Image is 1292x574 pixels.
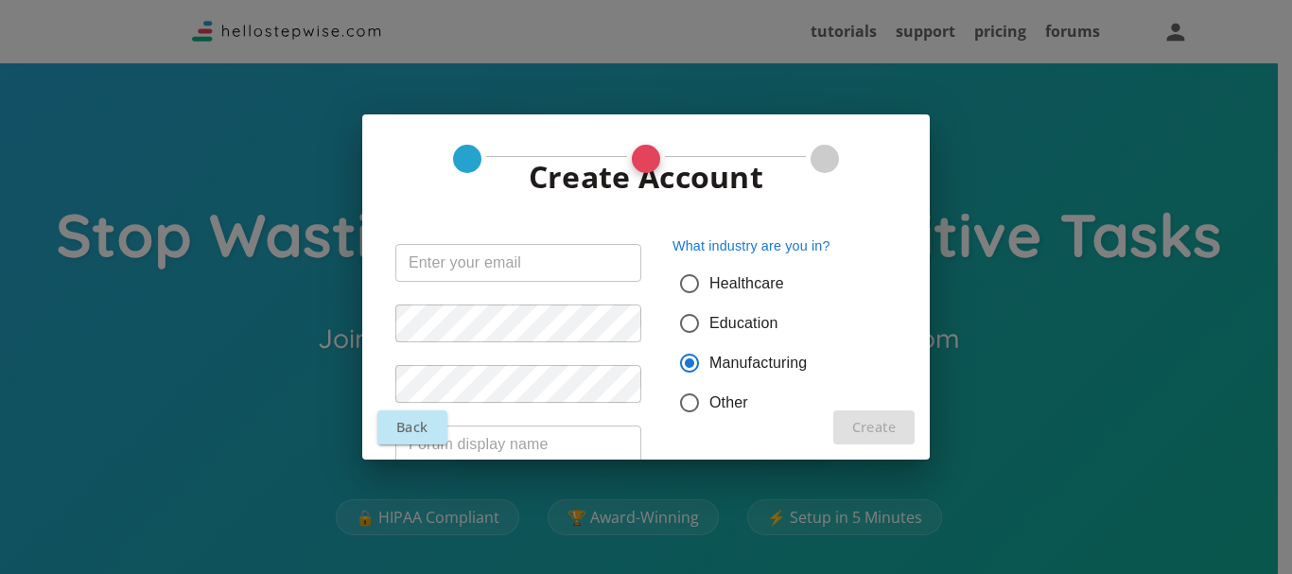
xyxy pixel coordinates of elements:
[395,244,641,282] input: Enter your email
[529,154,763,201] p: Create Account
[672,236,830,256] legend: What industry are you in?
[709,312,778,335] span: Education
[709,272,784,295] span: Healthcare
[377,410,447,444] button: Back
[395,426,641,463] input: Forum display name
[709,352,807,374] span: Manufacturing
[709,391,748,414] span: Other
